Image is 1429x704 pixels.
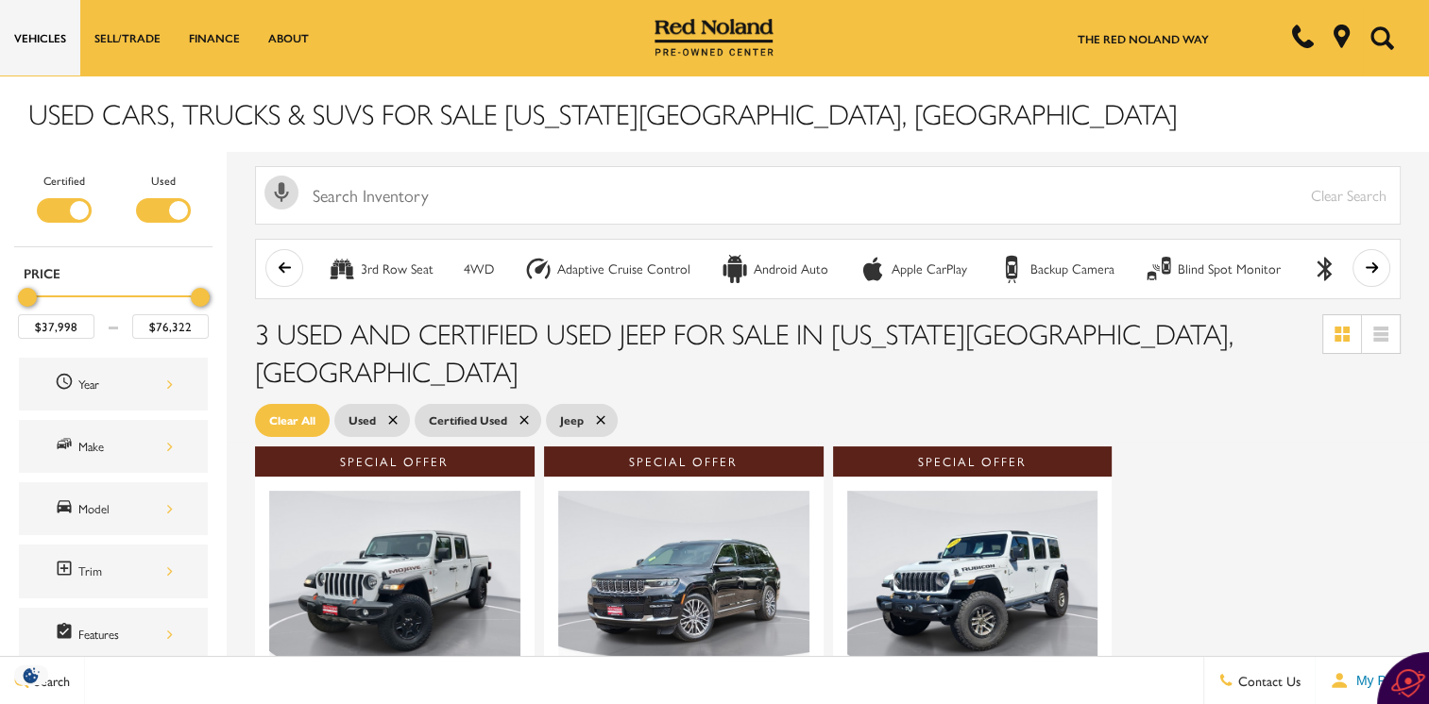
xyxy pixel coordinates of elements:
[9,665,53,685] section: Click to Open Cookie Consent Modal
[19,420,208,473] div: MakeMake
[55,496,78,521] span: Model
[1363,1,1401,75] button: Open the search field
[1349,673,1415,688] span: My Profile
[1178,260,1281,277] div: Blind Spot Monitor
[1134,249,1291,289] button: Blind Spot MonitorBlind Spot Monitor
[269,491,520,679] img: 2021 Jeep Gladiator Mojave
[361,260,434,277] div: 3rd Row Seat
[847,491,1098,679] img: 2024 Jeep Wrangler Rubicon 392
[987,249,1125,289] button: Backup CameraBackup Camera
[848,249,978,289] button: Apple CarPlayApple CarPlay
[560,409,584,432] span: Jeep
[132,314,209,339] input: Maximum
[1078,30,1209,47] a: The Red Noland Way
[1233,671,1301,690] span: Contact Us
[524,255,553,283] div: Adaptive Cruise Control
[55,434,78,459] span: Make
[265,249,303,287] button: scroll left
[997,255,1026,283] div: Backup Camera
[721,255,749,283] div: Android Auto
[349,409,376,432] span: Used
[1316,657,1429,704] button: Open user profile menu
[429,409,507,432] span: Certified Used
[833,446,1113,477] div: Special Offer
[19,482,208,535] div: ModelModel
[19,358,208,411] div: YearYear
[255,166,1401,225] input: Search Inventory
[19,608,208,661] div: FeaturesFeatures
[55,559,78,583] span: Trim
[328,255,356,283] div: 3rd Row Seat
[78,624,173,645] div: Features
[859,255,887,283] div: Apple CarPlay
[558,491,809,679] img: 2021 Jeep Grand Cherokee L Summit
[557,260,690,277] div: Adaptive Cruise Control
[9,665,53,685] img: Opt-Out Icon
[255,446,535,477] div: Special Offer
[18,314,94,339] input: Minimum
[1311,255,1339,283] div: Bluetooth
[55,622,78,646] span: Features
[655,19,774,57] img: Red Noland Pre-Owned
[544,446,824,477] div: Special Offer
[1030,260,1114,277] div: Backup Camera
[78,561,173,581] div: Trim
[269,409,315,432] span: Clear All
[317,249,444,289] button: 3rd Row Seat3rd Row Seat
[43,171,85,190] label: Certified
[453,249,504,289] button: 4WD
[710,249,839,289] button: Android AutoAndroid Auto
[14,171,213,246] div: Filter by Vehicle Type
[1145,255,1173,283] div: Blind Spot Monitor
[892,260,967,277] div: Apple CarPlay
[78,436,173,457] div: Make
[655,25,774,44] a: Red Noland Pre-Owned
[55,372,78,396] span: Year
[1301,249,1409,289] button: Bluetooth
[754,260,828,277] div: Android Auto
[264,176,298,210] svg: Click to toggle on voice search
[151,171,176,190] label: Used
[19,545,208,597] div: TrimTrim
[514,249,701,289] button: Adaptive Cruise ControlAdaptive Cruise Control
[24,264,203,281] h5: Price
[255,312,1233,391] span: 3 Used and Certified Used Jeep for Sale in [US_STATE][GEOGRAPHIC_DATA], [GEOGRAPHIC_DATA]
[78,374,173,394] div: Year
[18,288,37,307] div: Minimum Price
[78,498,173,519] div: Model
[464,260,494,277] div: 4WD
[1352,249,1390,287] button: scroll right
[191,288,210,307] div: Maximum Price
[18,281,209,339] div: Price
